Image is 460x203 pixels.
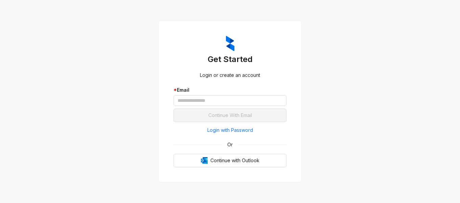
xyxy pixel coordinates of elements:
button: Continue With Email [174,109,286,122]
h3: Get Started [174,54,286,65]
div: Email [174,86,286,94]
span: Continue with Outlook [210,157,259,164]
span: Login with Password [207,126,253,134]
img: Outlook [201,157,208,164]
button: Login with Password [174,125,286,136]
span: Or [223,141,237,148]
div: Login or create an account [174,71,286,79]
img: ZumaIcon [226,36,234,51]
button: OutlookContinue with Outlook [174,154,286,167]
